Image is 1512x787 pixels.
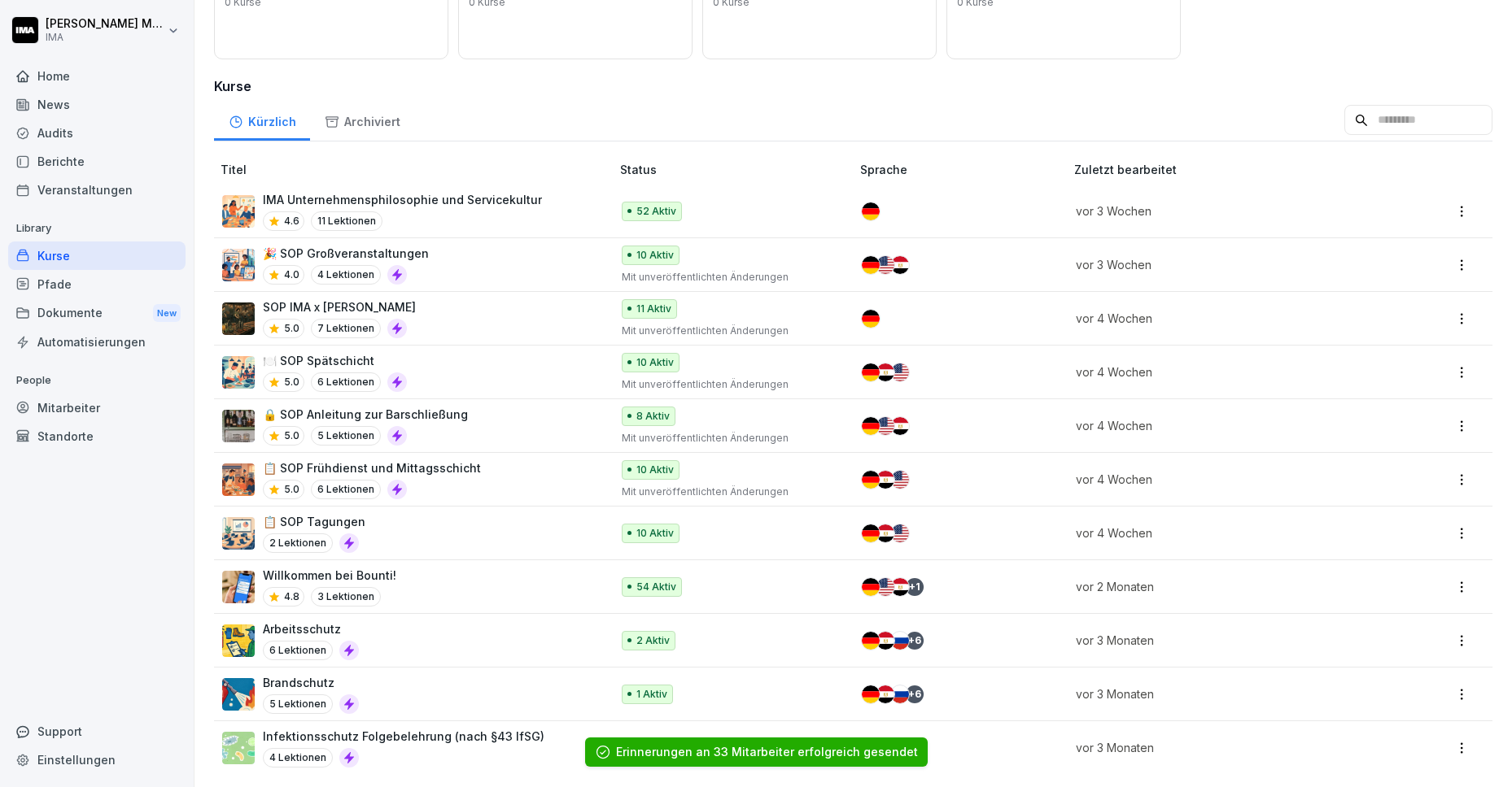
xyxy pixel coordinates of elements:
p: 1 Aktiv [636,687,667,702]
p: 📋 SOP Frühdienst und Mittagsschicht [263,459,481,476]
p: 11 Lektionen [311,211,382,231]
img: b0iy7e1gfawqjs4nezxuanzk.png [222,678,255,711]
img: eg.svg [876,524,894,542]
img: de.svg [862,363,880,381]
p: 🎉 SOP Großveranstaltungen [263,245,429,262]
p: 4 Lektionen [311,265,381,285]
img: us.svg [891,363,909,381]
p: Mit unveröffentlichten Änderungen [622,485,834,499]
p: vor 4 Wochen [1076,471,1366,488]
a: DokumenteNew [8,298,186,328]
p: 7 Lektionen [311,319,381,338]
img: eg.svg [891,578,909,596]
img: ru.svg [891,632,909,650]
a: Einstellungen [8,746,186,774]
a: News [8,90,186,119]
a: Kurse [8,241,186,270]
p: Library [8,215,186,241]
img: de.svg [862,256,880,274]
img: eg.svg [876,632,894,650]
p: 4.6 [284,214,299,228]
img: tgff07aey9ahi6f4hltuk21p.png [222,732,255,764]
a: Mitarbeiter [8,393,186,422]
p: 🍽️ SOP Spätschicht [263,352,407,369]
p: Mit unveröffentlichten Änderungen [622,270,834,285]
p: vor 3 Monaten [1076,685,1366,702]
img: at5slp6j12qyuqoxjxa0qgc6.png [222,302,255,335]
a: Standorte [8,422,186,450]
p: IMA [46,32,164,43]
p: vor 3 Wochen [1076,202,1366,220]
img: eg.svg [876,363,894,381]
img: ipxbjltydh6sfpkpuj5ozs1i.png [222,463,255,496]
div: + 1 [906,578,924,596]
a: Audits [8,119,186,147]
p: Sprache [860,161,1068,178]
div: Erinnerungen an 33 Mitarbeiter erfolgreich gesendet [616,744,918,760]
p: vor 2 Monaten [1076,578,1366,595]
p: 11 Aktiv [636,302,671,316]
img: de.svg [862,685,880,703]
p: 52 Aktiv [636,204,676,219]
img: us.svg [891,471,909,489]
p: 5.0 [284,321,299,336]
img: eg.svg [876,471,894,489]
p: 5.0 [284,375,299,389]
a: Automatisierungen [8,328,186,356]
p: 🔒 SOP Anleitung zur Barschließung [263,406,468,423]
p: SOP IMA x [PERSON_NAME] [263,298,416,315]
img: eg.svg [891,256,909,274]
img: de.svg [862,524,880,542]
p: 📋 SOP Tagungen [263,513,365,530]
p: 2 Lektionen [263,533,333,553]
p: 10 Aktiv [636,248,674,263]
div: + 6 [906,685,924,703]
img: eg.svg [876,685,894,703]
img: us.svg [876,256,894,274]
img: k920q2kxqkpf9nh0exouj9ua.png [222,249,255,281]
p: 10 Aktiv [636,355,674,370]
a: Kürzlich [214,99,310,141]
p: People [8,367,186,393]
p: Infektionsschutz Folgebelehrung (nach §43 IfSG) [263,728,544,745]
p: 6 Lektionen [311,480,381,499]
h3: Kurse [214,76,1492,96]
p: 5 Lektionen [311,426,381,446]
p: 54 Aktiv [636,580,676,594]
p: IMA Unternehmensphilosophie und Servicekultur [263,191,542,208]
img: us.svg [876,417,894,435]
p: vor 4 Wochen [1076,524,1366,541]
a: Archiviert [310,99,414,141]
p: 3 Lektionen [311,587,381,607]
img: de.svg [862,471,880,489]
div: Berichte [8,147,186,176]
a: Home [8,62,186,90]
img: pgbxh3j2jx2dxevkpx4vwmhp.png [222,195,255,228]
a: Veranstaltungen [8,176,186,204]
p: 6 Lektionen [311,372,381,392]
p: Mit unveröffentlichten Änderungen [622,377,834,392]
p: 10 Aktiv [636,463,674,477]
p: Arbeitsschutz [263,620,359,637]
p: 4 Lektionen [263,748,333,767]
p: Zuletzt bearbeitet [1074,161,1386,178]
img: de.svg [862,310,880,328]
img: de.svg [862,202,880,220]
p: Willkommen bei Bounti! [263,567,396,584]
div: New [153,304,181,323]
img: eg.svg [891,417,909,435]
p: vor 3 Monaten [1076,739,1366,756]
div: Support [8,717,186,746]
p: vor 3 Monaten [1076,632,1366,649]
p: 6 Lektionen [263,641,333,660]
p: Brandschutz [263,674,359,691]
p: vor 4 Wochen [1076,417,1366,434]
img: de.svg [862,417,880,435]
